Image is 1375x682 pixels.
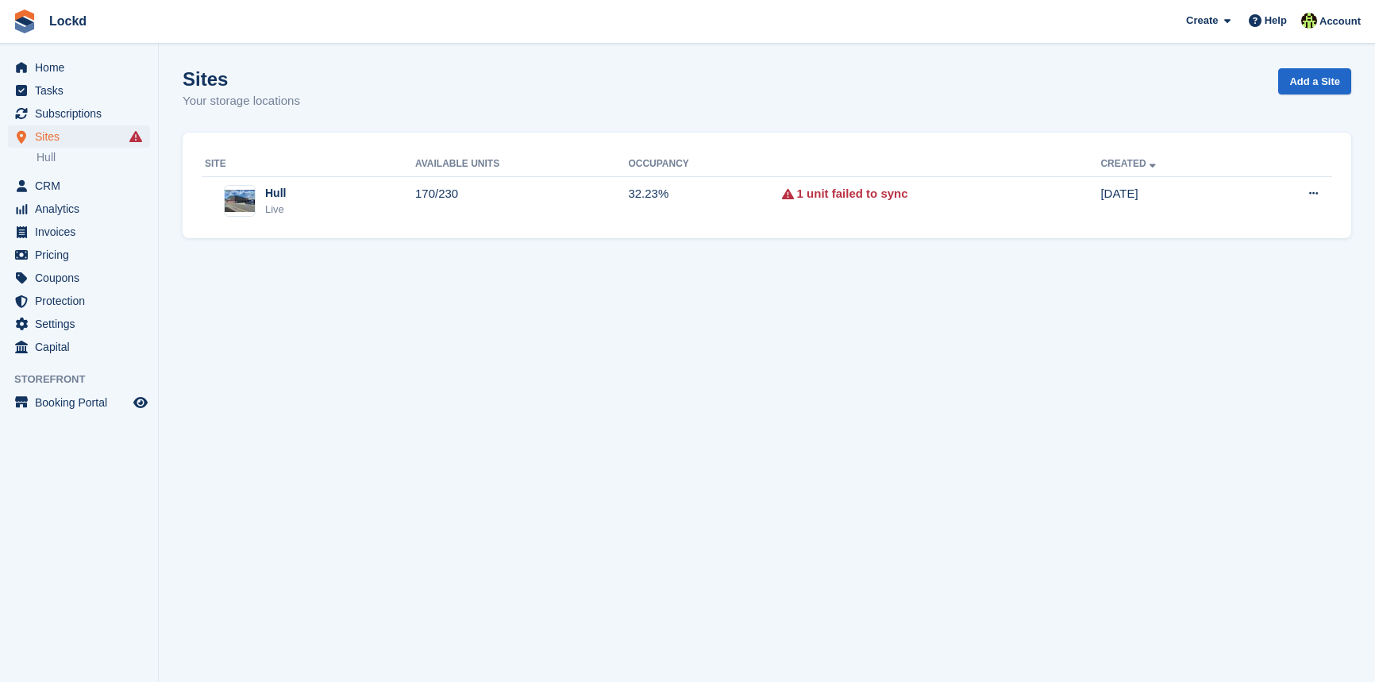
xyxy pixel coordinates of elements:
td: 32.23% [628,176,781,225]
span: Subscriptions [35,102,130,125]
span: Create [1186,13,1218,29]
a: Lockd [43,8,93,34]
i: Smart entry sync failures have occurred [129,130,142,143]
div: Hull [265,185,286,202]
span: Help [1265,13,1287,29]
span: Account [1319,13,1361,29]
div: Live [265,202,286,218]
img: stora-icon-8386f47178a22dfd0bd8f6a31ec36ba5ce8667c1dd55bd0f319d3a0aa187defe.svg [13,10,37,33]
a: menu [8,79,150,102]
span: Invoices [35,221,130,243]
span: Pricing [35,244,130,266]
a: Add a Site [1278,68,1351,94]
a: menu [8,391,150,414]
span: Protection [35,290,130,312]
p: Your storage locations [183,92,300,110]
span: Coupons [35,267,130,289]
span: Settings [35,313,130,335]
img: Jamie Budding [1301,13,1317,29]
span: Booking Portal [35,391,130,414]
span: Home [35,56,130,79]
img: Image of Hull site [225,190,255,213]
h1: Sites [183,68,300,90]
a: Created [1100,158,1158,169]
th: Occupancy [628,152,781,177]
a: menu [8,102,150,125]
span: Tasks [35,79,130,102]
a: menu [8,175,150,197]
a: menu [8,313,150,335]
a: 1 unit failed to sync [797,185,908,203]
a: Preview store [131,393,150,412]
a: menu [8,336,150,358]
span: Capital [35,336,130,358]
a: Hull [37,150,150,165]
a: menu [8,244,150,266]
a: menu [8,267,150,289]
th: Site [202,152,415,177]
td: [DATE] [1100,176,1247,225]
a: menu [8,198,150,220]
a: menu [8,290,150,312]
a: menu [8,221,150,243]
a: menu [8,56,150,79]
th: Available Units [415,152,628,177]
span: Sites [35,125,130,148]
span: Analytics [35,198,130,220]
span: CRM [35,175,130,197]
a: menu [8,125,150,148]
span: Storefront [14,372,158,387]
td: 170/230 [415,176,628,225]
